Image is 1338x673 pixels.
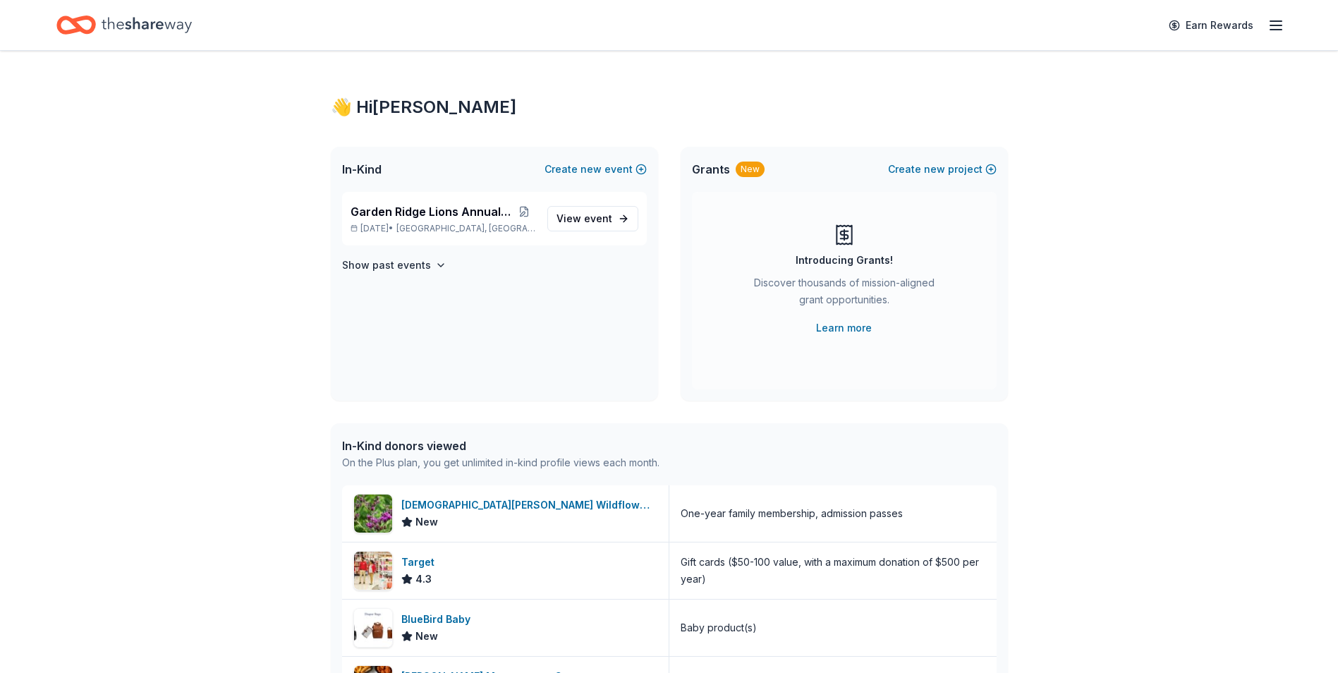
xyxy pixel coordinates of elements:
div: BlueBird Baby [401,611,476,628]
span: New [415,514,438,530]
div: On the Plus plan, you get unlimited in-kind profile views each month. [342,454,659,471]
div: New [736,162,765,177]
span: In-Kind [342,161,382,178]
div: [DEMOGRAPHIC_DATA][PERSON_NAME] Wildflower Center [401,497,657,514]
div: One-year family membership, admission passes [681,505,903,522]
button: Createnewproject [888,161,997,178]
span: 4.3 [415,571,432,588]
span: View [557,210,612,227]
span: New [415,628,438,645]
a: Learn more [816,320,872,336]
span: [GEOGRAPHIC_DATA], [GEOGRAPHIC_DATA] [396,223,535,234]
div: Target [401,554,440,571]
span: new [924,161,945,178]
div: Gift cards ($50-100 value, with a maximum donation of $500 per year) [681,554,985,588]
button: Createnewevent [545,161,647,178]
h4: Show past events [342,257,431,274]
a: View event [547,206,638,231]
button: Show past events [342,257,446,274]
div: 👋 Hi [PERSON_NAME] [331,96,1008,119]
a: Home [56,8,192,42]
img: Image for Target [354,552,392,590]
span: Grants [692,161,730,178]
span: Garden Ridge Lions Annual Fish Fry [351,203,513,220]
div: Introducing Grants! [796,252,893,269]
span: event [584,212,612,224]
img: Image for BlueBird Baby [354,609,392,647]
p: [DATE] • [351,223,536,234]
span: new [580,161,602,178]
div: In-Kind donors viewed [342,437,659,454]
img: Image for Lady Bird Johnson Wildflower Center [354,495,392,533]
a: Earn Rewards [1160,13,1262,38]
div: Baby product(s) [681,619,757,636]
div: Discover thousands of mission-aligned grant opportunities. [748,274,940,314]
